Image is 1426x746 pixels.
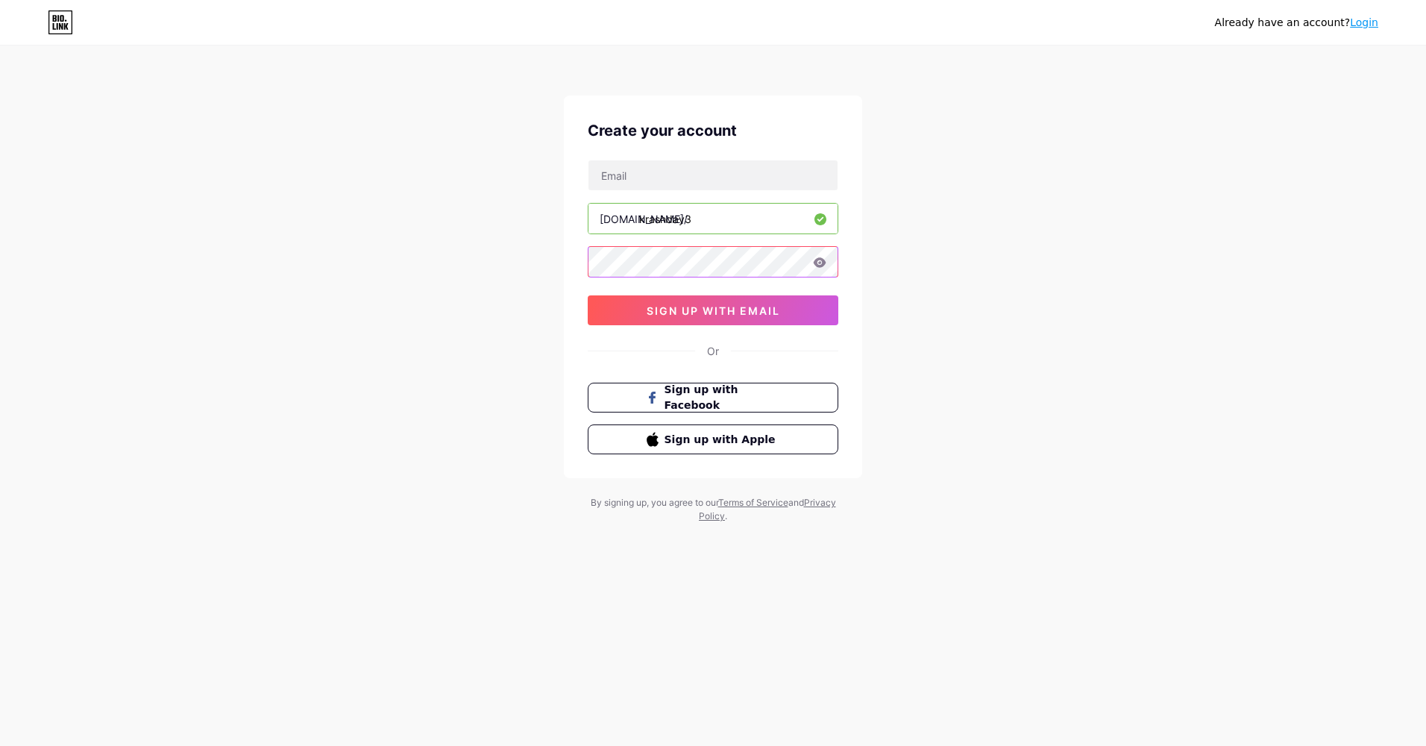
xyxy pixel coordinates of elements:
div: Already have an account? [1215,15,1378,31]
a: Terms of Service [718,497,788,508]
div: [DOMAIN_NAME]/ [600,211,688,227]
button: sign up with email [588,295,838,325]
div: Or [707,343,719,359]
div: By signing up, you agree to our and . [586,496,840,523]
input: username [588,204,838,233]
span: sign up with email [647,304,780,317]
div: Create your account [588,119,838,142]
button: Sign up with Facebook [588,383,838,413]
button: Sign up with Apple [588,424,838,454]
span: Sign up with Apple [665,432,780,448]
span: Sign up with Facebook [665,382,780,413]
a: Login [1350,16,1378,28]
input: Email [588,160,838,190]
